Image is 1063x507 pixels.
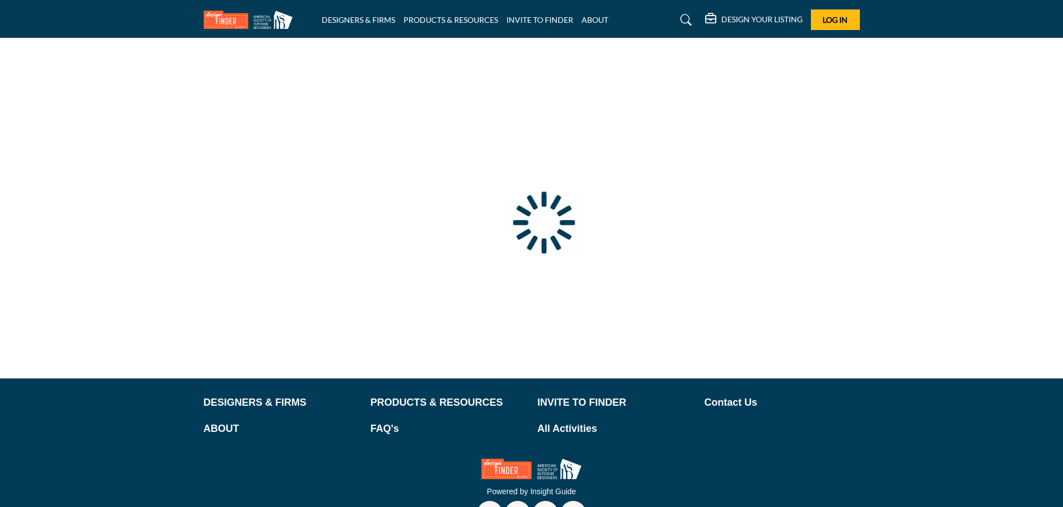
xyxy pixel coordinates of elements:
[721,14,803,24] h5: DESIGN YOUR LISTING
[204,11,298,29] img: Site Logo
[481,459,582,479] img: No Site Logo
[506,15,573,24] a: INVITE TO FINDER
[371,421,526,436] a: FAQ's
[670,11,699,29] a: Search
[403,15,498,24] a: PRODUCTS & RESOURCES
[204,421,359,436] a: ABOUT
[204,395,359,410] a: DESIGNERS & FIRMS
[705,13,803,27] div: DESIGN YOUR LISTING
[705,395,860,410] a: Contact Us
[811,9,860,30] button: Log In
[538,395,693,410] a: INVITE TO FINDER
[487,487,576,496] a: Powered by Insight Guide
[823,15,848,24] span: Log In
[371,395,526,410] a: PRODUCTS & RESOURCES
[322,15,395,24] a: DESIGNERS & FIRMS
[582,15,608,24] a: ABOUT
[538,421,693,436] a: All Activities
